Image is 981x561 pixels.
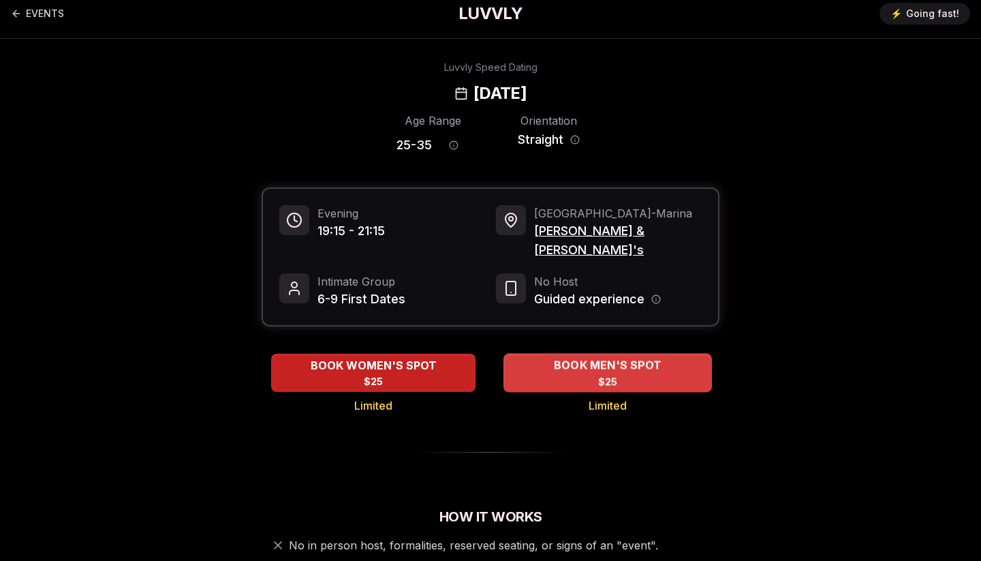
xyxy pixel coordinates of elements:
[354,397,392,414] span: Limited
[534,273,661,290] span: No Host
[444,61,538,74] div: Luvvly Speed Dating
[598,375,618,389] span: $25
[534,222,702,260] span: [PERSON_NAME] & [PERSON_NAME]'s
[534,290,644,309] span: Guided experience
[308,357,439,374] span: BOOK WOMEN'S SPOT
[317,222,385,241] span: 19:15 - 21:15
[473,82,527,104] h2: [DATE]
[364,375,383,389] span: $25
[570,135,580,145] button: Orientation information
[439,130,469,160] button: Age range information
[458,3,523,25] a: LUVVLY
[589,397,627,414] span: Limited
[271,354,476,392] button: BOOK WOMEN'S SPOT - Limited
[890,7,902,20] span: ⚡️
[262,507,719,526] h2: How It Works
[651,294,661,304] button: Host information
[534,205,702,222] span: [GEOGRAPHIC_DATA] - Marina
[906,7,959,20] span: Going fast!
[317,290,405,309] span: 6-9 First Dates
[317,205,385,222] span: Evening
[396,136,432,155] span: 25 - 35
[317,273,405,290] span: Intimate Group
[396,112,469,129] div: Age Range
[289,537,658,554] span: No in person host, formalities, reserved seating, or signs of an "event".
[503,353,712,392] button: BOOK MEN'S SPOT - Limited
[512,112,585,129] div: Orientation
[551,357,664,374] span: BOOK MEN'S SPOT
[518,130,563,149] span: Straight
